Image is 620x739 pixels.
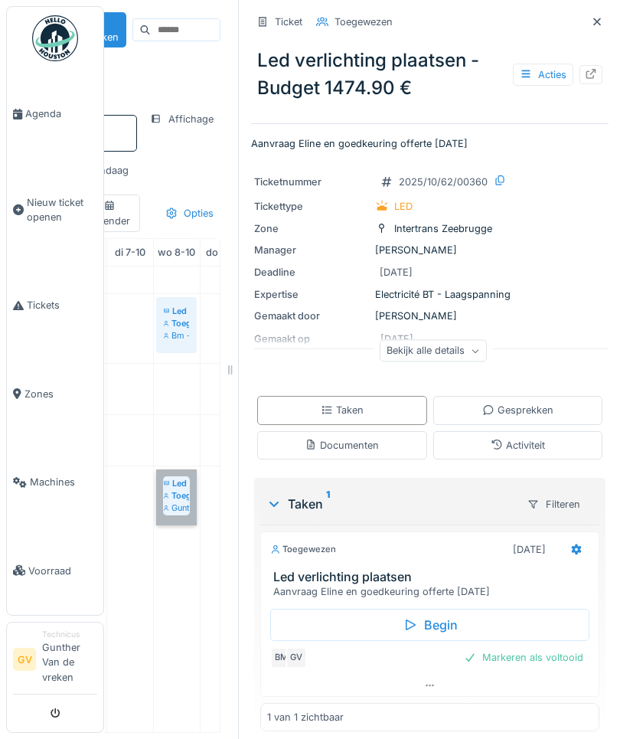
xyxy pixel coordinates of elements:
[164,329,189,342] div: Bm - [PERSON_NAME]
[30,475,97,489] span: Machines
[27,298,97,312] span: Tickets
[380,340,487,362] div: Bekijk alle details
[275,15,302,29] div: Ticket
[254,199,369,214] div: Tickettype
[7,350,103,438] a: Zones
[164,317,189,329] div: Toegewezen
[28,564,97,578] span: Voorraad
[251,136,609,151] p: Aanvraag Eline en goedkeuring offerte [DATE]
[202,242,245,263] a: 9 oktober 2025
[42,629,97,640] div: Technicus
[267,710,344,724] div: 1 van 1 zichtbaar
[164,305,189,317] div: Led verlichting plaatsen
[7,70,103,158] a: Agenda
[394,199,413,214] div: LED
[254,221,369,236] div: Zone
[491,438,545,453] div: Activiteit
[24,387,97,401] span: Zones
[25,106,97,121] span: Agenda
[273,584,592,599] div: Aanvraag Eline en goedkeuring offerte [DATE]
[82,160,135,181] div: Vandaag
[13,648,36,671] li: GV
[254,175,369,189] div: Ticketnummer
[266,495,514,513] div: Taken
[13,629,97,695] a: GV TechnicusGunther Van de vreken
[326,495,330,513] sup: 1
[270,543,336,556] div: Toegewezen
[254,287,369,302] div: Expertise
[7,158,103,261] a: Nieuw ticket openen
[270,647,292,669] div: BM
[27,195,97,224] span: Nieuw ticket openen
[286,647,307,669] div: GV
[273,570,592,584] h3: Led verlichting plaatsen
[513,542,546,557] div: [DATE]
[158,202,220,224] div: Opties
[254,309,605,323] div: [PERSON_NAME]
[86,198,133,227] div: Kalender
[458,647,589,668] div: Markeren als voltooid
[111,242,149,263] a: 7 oktober 2025
[305,438,379,453] div: Documenten
[254,243,605,257] div: [PERSON_NAME]
[394,221,492,236] div: Intertrans Zeebrugge
[154,242,199,263] a: 8 oktober 2025
[42,629,97,691] li: Gunther Van de vreken
[321,403,364,417] div: Taken
[254,265,369,280] div: Deadline
[520,493,587,515] div: Filteren
[254,243,369,257] div: Manager
[251,41,609,108] div: Led verlichting plaatsen - Budget 1474.90 €
[482,403,553,417] div: Gesprekken
[7,438,103,526] a: Machines
[380,265,413,280] div: [DATE]
[254,309,369,323] div: Gemaakt door
[270,609,589,641] div: Begin
[143,108,220,130] div: Affichage
[513,64,573,86] div: Acties
[399,175,488,189] div: 2025/10/62/00360
[7,261,103,349] a: Tickets
[32,15,78,61] img: Badge_color-CXgf-gQk.svg
[334,15,393,29] div: Toegewezen
[7,526,103,614] a: Voorraad
[254,287,605,302] div: Electricité BT - Laagspanning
